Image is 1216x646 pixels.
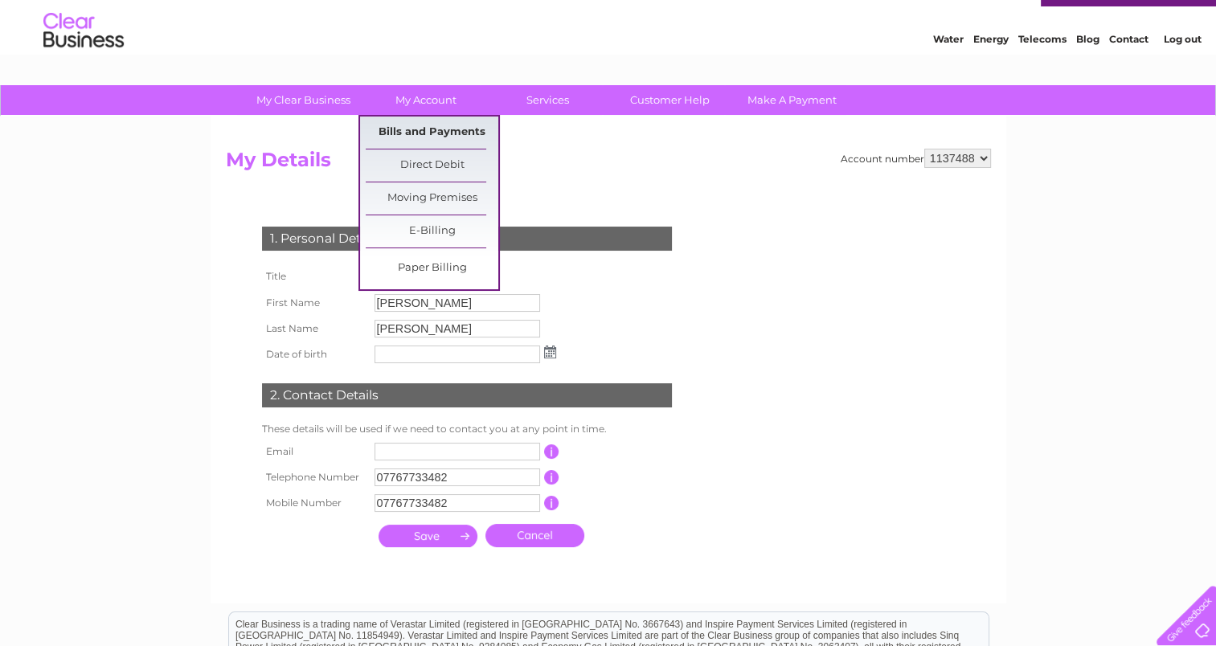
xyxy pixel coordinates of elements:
a: Direct Debit [366,149,498,182]
a: Cancel [485,524,584,547]
a: Contact [1109,68,1148,80]
div: Account number [841,149,991,168]
a: Make A Payment [726,85,858,115]
div: Clear Business is a trading name of Verastar Limited (registered in [GEOGRAPHIC_DATA] No. 3667643... [229,9,989,78]
td: These details will be used if we need to contact you at any point in time. [258,419,676,439]
a: Bills and Payments [366,117,498,149]
a: Telecoms [1018,68,1067,80]
th: Last Name [258,316,371,341]
a: Blog [1076,68,1099,80]
a: My Account [359,85,492,115]
th: Telephone Number [258,464,371,490]
input: Information [544,444,559,459]
a: E-Billing [366,215,498,247]
a: Energy [973,68,1009,80]
th: First Name [258,290,371,316]
a: Moving Premises [366,182,498,215]
th: Title [258,263,371,290]
input: Information [544,470,559,484]
a: 0333 014 3131 [913,8,1024,28]
a: Services [481,85,614,115]
div: 1. Personal Details [262,227,672,251]
h2: My Details [226,149,991,179]
th: Mobile Number [258,490,371,516]
a: Water [933,68,964,80]
a: My Clear Business [237,85,370,115]
input: Information [544,496,559,510]
img: ... [544,345,556,358]
div: 2. Contact Details [262,383,672,407]
input: Submit [379,525,477,547]
img: logo.png [43,42,125,91]
th: Email [258,439,371,464]
a: Paper Billing [366,252,498,284]
th: Date of birth [258,341,371,367]
a: Log out [1163,68,1201,80]
a: Customer Help [604,85,736,115]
